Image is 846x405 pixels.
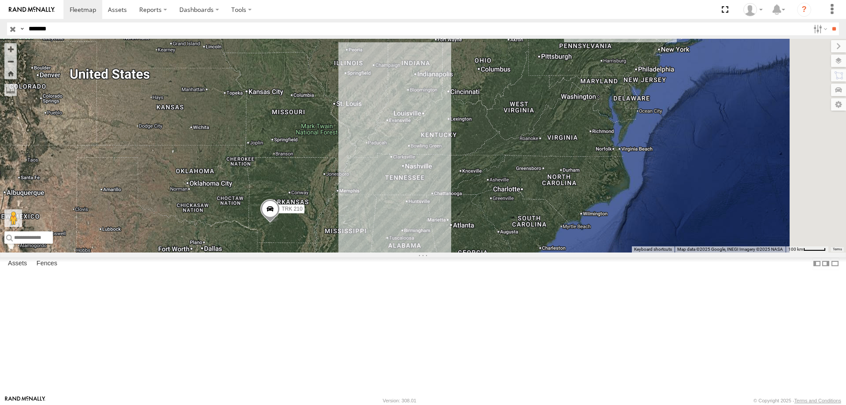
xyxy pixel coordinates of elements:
label: Dock Summary Table to the Left [813,257,821,270]
button: Keyboard shortcuts [634,246,672,253]
a: Terms and Conditions [794,398,841,403]
a: Visit our Website [5,396,45,405]
div: © Copyright 2025 - [753,398,841,403]
label: Dock Summary Table to the Right [821,257,830,270]
a: Terms (opens in new tab) [833,248,842,251]
label: Map Settings [831,98,846,111]
label: Search Filter Options [810,22,829,35]
i: ? [797,3,811,17]
button: Zoom Home [4,67,17,79]
div: Nele . [740,3,766,16]
span: TRK 210 [282,206,302,212]
label: Hide Summary Table [831,257,839,270]
button: Zoom in [4,43,17,55]
img: rand-logo.svg [9,7,55,13]
label: Search Query [19,22,26,35]
label: Measure [4,84,17,96]
span: Map data ©2025 Google, INEGI Imagery ©2025 NASA [677,247,783,252]
span: 100 km [788,247,803,252]
label: Assets [4,257,31,270]
button: Drag Pegman onto the map to open Street View [4,209,22,227]
div: Version: 308.01 [383,398,416,403]
label: Fences [32,257,62,270]
button: Map Scale: 100 km per 47 pixels [786,246,828,253]
button: Zoom out [4,55,17,67]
